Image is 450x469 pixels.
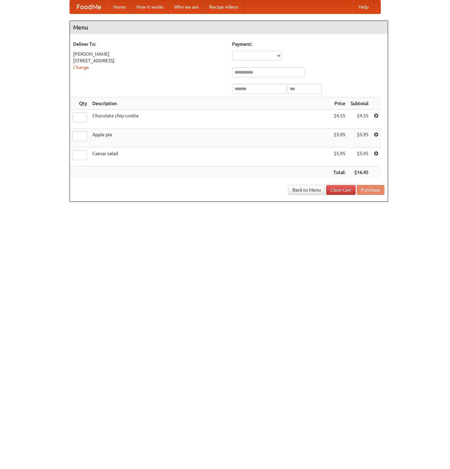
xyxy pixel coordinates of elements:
[204,0,244,14] a: Recipe videos
[73,51,225,57] div: [PERSON_NAME]
[326,185,356,195] a: Clear Cart
[73,57,225,64] div: [STREET_ADDRESS]
[70,0,108,14] a: FoodMe
[90,110,331,129] td: Chocolate chip cookie
[331,97,348,110] th: Price
[348,166,371,179] th: $16.45
[70,21,388,34] h4: Menu
[331,129,348,147] td: $5.95
[288,185,325,195] a: Back to Menu
[331,110,348,129] td: $4.55
[353,0,374,14] a: Help
[232,41,384,47] h5: Payment:
[90,97,331,110] th: Description
[348,97,371,110] th: Subtotal
[90,129,331,147] td: Apple pie
[348,110,371,129] td: $4.55
[90,147,331,166] td: Caesar salad
[108,0,131,14] a: Home
[357,185,384,195] button: Purchase
[331,166,348,179] th: Total:
[73,41,225,47] h5: Deliver To:
[70,97,90,110] th: Qty
[348,147,371,166] td: $5.95
[169,0,204,14] a: Who we are
[348,129,371,147] td: $5.95
[73,65,89,70] a: Change
[331,147,348,166] td: $5.95
[131,0,169,14] a: How it works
